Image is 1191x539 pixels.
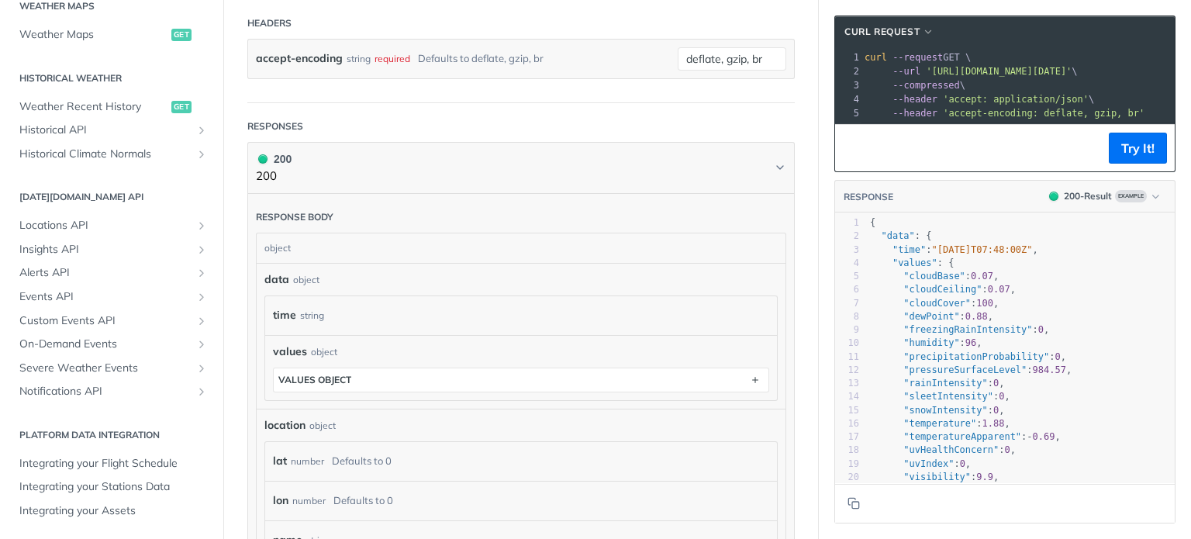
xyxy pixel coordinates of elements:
[12,380,212,403] a: Notifications APIShow subpages for Notifications API
[256,150,786,185] button: 200 200200
[1109,133,1167,164] button: Try It!
[870,298,999,309] span: : ,
[835,64,861,78] div: 2
[12,499,212,523] a: Integrating your Assets
[195,148,208,161] button: Show subpages for Historical Climate Normals
[976,298,993,309] span: 100
[347,47,371,70] div: string
[19,147,192,162] span: Historical Climate Normals
[195,362,208,375] button: Show subpages for Severe Weather Events
[870,244,1038,255] span: : ,
[870,391,1010,402] span: : ,
[12,238,212,261] a: Insights APIShow subpages for Insights API
[195,219,208,232] button: Show subpages for Locations API
[19,384,192,399] span: Notifications API
[835,404,859,417] div: 15
[988,284,1010,295] span: 0.07
[870,257,954,268] span: : {
[843,492,865,515] button: Copy to clipboard
[839,24,940,40] button: cURL Request
[865,94,1094,105] span: \
[19,27,167,43] span: Weather Maps
[865,80,965,91] span: \
[19,361,192,376] span: Severe Weather Events
[1041,188,1167,204] button: 200200-ResultExample
[835,444,859,457] div: 18
[19,123,192,138] span: Historical API
[300,304,324,327] div: string
[892,80,960,91] span: --compressed
[273,344,307,360] span: values
[843,189,894,205] button: RESPONSE
[19,503,208,519] span: Integrating your Assets
[835,390,859,403] div: 14
[835,270,859,283] div: 5
[870,271,999,282] span: : ,
[865,52,971,63] span: GET \
[12,214,212,237] a: Locations APIShow subpages for Locations API
[195,315,208,327] button: Show subpages for Custom Events API
[965,311,988,322] span: 0.88
[870,230,932,241] span: : {
[1004,444,1010,455] span: 0
[835,458,859,471] div: 19
[881,230,914,241] span: "data"
[835,323,859,337] div: 9
[943,108,1144,119] span: 'accept-encoding: deflate, gzip, br'
[870,405,1005,416] span: : ,
[903,365,1027,375] span: "pressureSurfaceLevel"
[19,265,192,281] span: Alerts API
[903,298,971,309] span: "cloudCover"
[865,66,1078,77] span: \
[12,190,212,204] h2: [DATE][DOMAIN_NAME] API
[1033,365,1066,375] span: 984.57
[892,108,937,119] span: --header
[195,124,208,136] button: Show subpages for Historical API
[19,289,192,305] span: Events API
[903,431,1021,442] span: "temperatureApparent"
[171,29,192,41] span: get
[1064,189,1112,203] div: 200 - Result
[195,244,208,256] button: Show subpages for Insights API
[892,66,920,77] span: --url
[274,368,768,392] button: values object
[943,94,1089,105] span: 'accept: application/json'
[835,297,859,310] div: 7
[309,419,336,433] div: object
[19,479,208,495] span: Integrating your Stations Data
[835,244,859,257] div: 3
[971,271,993,282] span: 0.07
[993,405,999,416] span: 0
[999,391,1004,402] span: 0
[926,66,1072,77] span: '[URL][DOMAIN_NAME][DATE]'
[903,311,959,322] span: "dewPoint"
[965,337,976,348] span: 96
[870,431,1061,442] span: : ,
[278,374,351,385] div: values object
[171,101,192,113] span: get
[12,475,212,499] a: Integrating your Stations Data
[12,71,212,85] h2: Historical Weather
[195,385,208,398] button: Show subpages for Notifications API
[835,310,859,323] div: 8
[892,52,943,63] span: --request
[835,216,859,230] div: 1
[19,99,167,115] span: Weather Recent History
[835,50,861,64] div: 1
[835,230,859,243] div: 2
[418,47,544,70] div: Defaults to deflate, gzip, br
[19,337,192,352] span: On-Demand Events
[273,450,287,472] label: lat
[892,94,937,105] span: --header
[273,489,288,512] label: lon
[903,337,959,348] span: "humidity"
[835,377,859,390] div: 13
[19,242,192,257] span: Insights API
[293,273,319,287] div: object
[332,450,392,472] div: Defaults to 0
[195,267,208,279] button: Show subpages for Alerts API
[12,428,212,442] h2: Platform DATA integration
[835,92,861,106] div: 4
[256,210,333,224] div: Response body
[264,271,289,288] span: data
